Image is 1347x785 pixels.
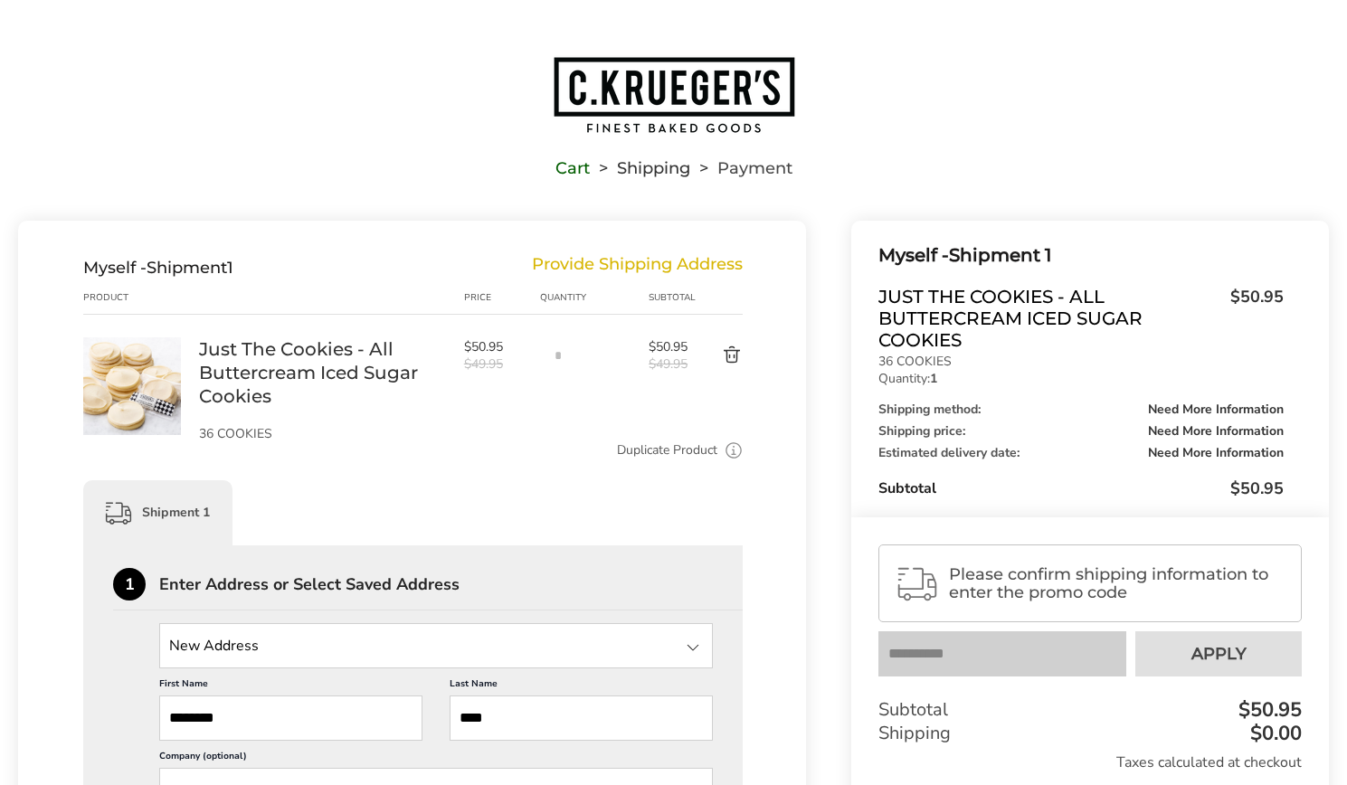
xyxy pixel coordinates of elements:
div: Quantity [540,290,649,305]
a: Just The Cookies - All Buttercream Iced Sugar Cookies$50.95 [878,286,1284,351]
span: $50.95 [1221,286,1284,346]
span: 1 [227,258,233,278]
div: $0.00 [1246,724,1302,743]
span: $50.95 [1230,478,1284,499]
a: Go to home page [18,55,1329,135]
input: First Name [159,695,422,741]
img: C.KRUEGER'S [552,55,796,135]
div: Product [83,290,199,305]
div: $50.95 [1234,700,1302,720]
button: Delete product [691,345,743,366]
span: Just The Cookies - All Buttercream Iced Sugar Cookies [878,286,1221,351]
span: Payment [717,162,792,175]
input: State [159,623,713,668]
div: Shipping [878,722,1302,745]
strong: 1 [930,370,937,387]
label: First Name [159,677,422,695]
p: 36 COOKIES [199,428,446,440]
p: Quantity: [878,373,1284,385]
span: $50.95 [649,338,691,355]
div: Shipping price: [878,425,1284,438]
p: 36 COOKIES [878,355,1284,368]
span: Need More Information [1148,447,1284,459]
div: Shipment 1 [878,241,1284,270]
div: Provide Shipping Address [532,258,743,278]
div: Shipping method: [878,403,1284,416]
span: $50.95 [464,338,531,355]
div: 1 [113,568,146,601]
div: Taxes calculated at checkout [878,752,1302,772]
span: Myself - [83,258,147,278]
div: Shipment [83,258,233,278]
img: Just The Cookies - All Buttercream Iced Sugar Cookies [83,337,181,435]
label: Company (optional) [159,750,713,768]
div: Estimated delivery date: [878,447,1284,459]
a: Just The Cookies - All Buttercream Iced Sugar Cookies [199,337,446,408]
div: Shipment 1 [83,480,232,545]
input: Quantity input [540,337,576,374]
div: Subtotal [878,478,1284,499]
span: $49.95 [464,355,531,373]
div: Subtotal [878,698,1302,722]
div: Subtotal [649,290,691,305]
div: Price [464,290,540,305]
li: Shipping [590,162,690,175]
button: Apply [1135,631,1302,676]
span: Myself - [878,244,949,266]
span: $49.95 [649,355,691,373]
input: Last Name [450,695,713,741]
label: Last Name [450,677,713,695]
a: Just The Cookies - All Buttercream Iced Sugar Cookies [83,336,181,354]
span: Apply [1191,646,1247,662]
span: Please confirm shipping information to enter the promo code [949,565,1285,601]
a: Duplicate Product [617,440,717,460]
span: Need More Information [1148,425,1284,438]
div: Enter Address or Select Saved Address [159,576,743,592]
a: Cart [555,162,590,175]
span: Need More Information [1148,403,1284,416]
